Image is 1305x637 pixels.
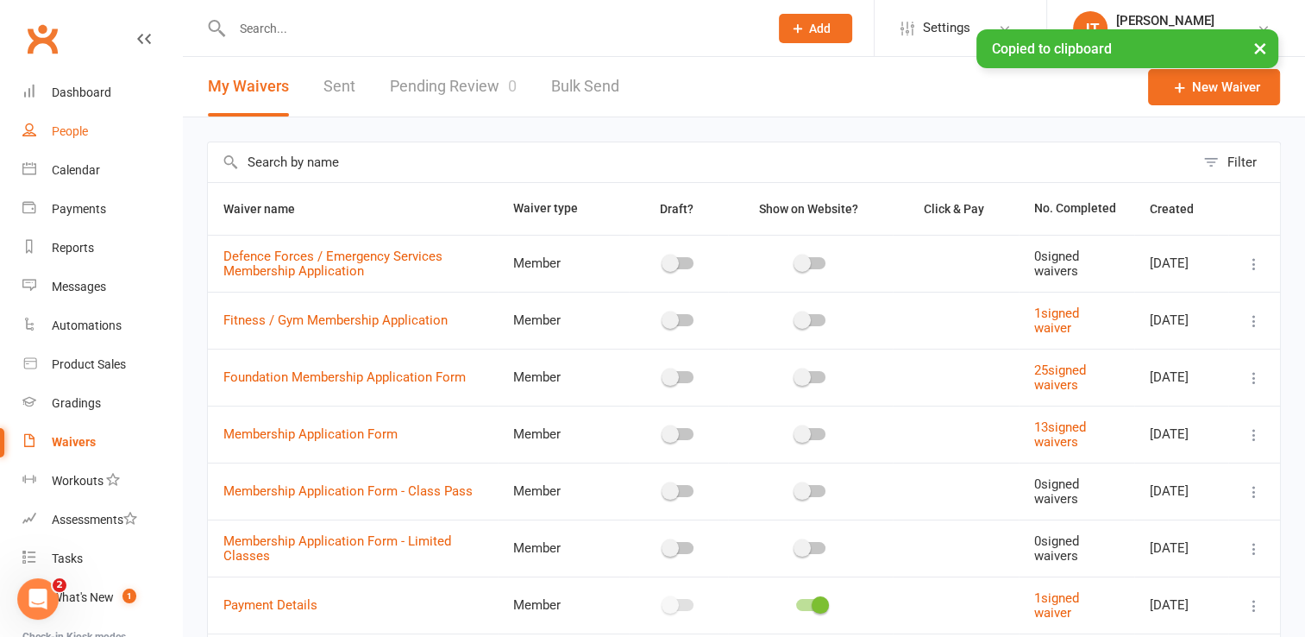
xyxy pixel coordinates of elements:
[1034,419,1086,450] a: 13signed waivers
[52,241,94,255] div: Reports
[52,124,88,138] div: People
[1073,11,1107,46] div: JT
[924,202,984,216] span: Click & Pay
[498,235,629,292] td: Member
[17,578,59,620] iframe: Intercom live chat
[22,501,182,539] a: Assessments
[644,199,712,219] button: Draft?
[1195,142,1280,182] button: Filter
[52,474,104,488] div: Workouts
[223,597,317,613] a: Payment Details
[53,578,66,592] span: 2
[1034,306,1079,336] a: 1signed waiver
[52,396,101,410] div: Gradings
[22,112,182,151] a: People
[22,190,182,229] a: Payments
[508,77,517,95] span: 0
[52,318,122,332] div: Automations
[223,202,314,216] span: Waiver name
[1227,152,1257,173] div: Filter
[223,533,451,564] a: Membership Application Form - Limited Classes
[52,435,96,449] div: Waivers
[1034,590,1079,621] a: 1signed waiver
[22,229,182,268] a: Reports
[52,590,114,604] div: What's New
[223,249,442,279] a: Defence Forces / Emergency Services Membership Application
[223,312,448,328] a: Fitness / Gym Membership Application
[52,552,83,565] div: Tasks
[22,578,182,617] a: What's New1
[52,202,106,216] div: Payments
[498,463,629,520] td: Member
[1116,13,1238,28] div: [PERSON_NAME]
[22,151,182,190] a: Calendar
[223,483,473,499] a: Membership Application Form - Class Pass
[22,539,182,578] a: Tasks
[208,57,289,117] button: My Waivers
[1034,363,1086,393] a: 25signed waivers
[660,202,693,216] span: Draft?
[779,14,852,43] button: Add
[759,202,858,216] span: Show on Website?
[1134,235,1228,292] td: [DATE]
[1019,183,1134,235] th: No. Completed
[390,57,517,117] a: Pending Review0
[52,357,126,371] div: Product Sales
[52,85,111,99] div: Dashboard
[1034,249,1079,279] span: 0 signed waivers
[809,22,831,35] span: Add
[323,57,355,117] a: Sent
[208,142,1195,182] input: Search by name
[908,199,1003,219] button: Click & Pay
[1034,476,1079,507] span: 0 signed waivers
[498,406,629,463] td: Member
[923,9,970,47] span: Settings
[22,73,182,112] a: Dashboard
[223,199,314,219] button: Waiver name
[498,520,629,577] td: Member
[22,462,182,501] a: Workouts
[976,29,1278,68] div: Copied to clipboard
[22,306,182,345] a: Automations
[21,17,64,60] a: Clubworx
[22,384,182,423] a: Gradings
[52,513,137,527] div: Assessments
[1150,199,1213,219] button: Created
[1134,292,1228,349] td: [DATE]
[551,57,619,117] a: Bulk Send
[22,268,182,306] a: Messages
[1148,69,1280,105] a: New Waiver
[743,199,877,219] button: Show on Website?
[498,349,629,406] td: Member
[22,423,182,462] a: Waivers
[1134,349,1228,406] td: [DATE]
[1034,533,1079,564] span: 0 signed waivers
[52,163,100,177] div: Calendar
[122,589,136,603] span: 1
[498,577,629,634] td: Member
[1150,202,1213,216] span: Created
[1134,463,1228,520] td: [DATE]
[1245,29,1276,66] button: ×
[1134,577,1228,634] td: [DATE]
[52,280,106,293] div: Messages
[223,426,398,442] a: Membership Application Form
[1134,520,1228,577] td: [DATE]
[227,16,756,41] input: Search...
[22,345,182,384] a: Product Sales
[223,369,466,385] a: Foundation Membership Application Form
[498,183,629,235] th: Waiver type
[498,292,629,349] td: Member
[1134,406,1228,463] td: [DATE]
[1116,28,1238,44] div: Grappling Bros Penrith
